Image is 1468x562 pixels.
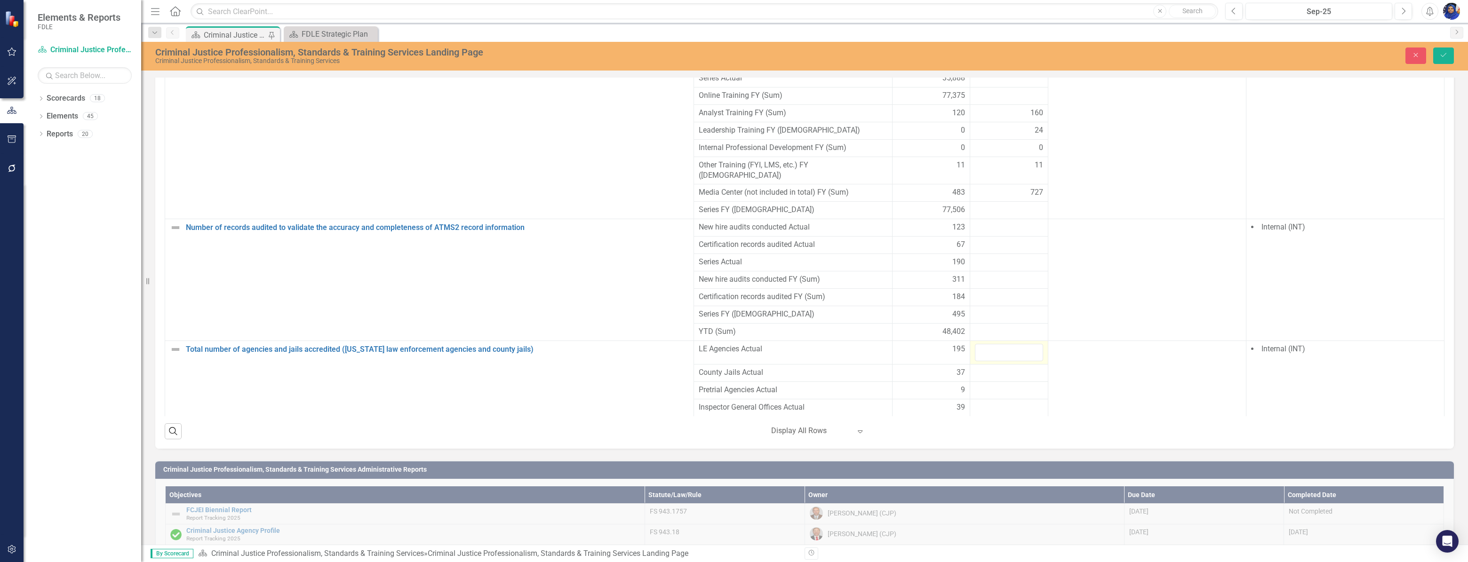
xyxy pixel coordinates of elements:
div: Criminal Justice Professionalism, Standards & Training Services [155,57,896,64]
div: 20 [78,130,93,138]
a: Scorecards [47,93,85,104]
span: New hire audits conducted FY (Sum) [699,274,887,285]
span: Internal Professional Development FY (Sum) [699,142,887,153]
div: Criminal Justice Professionalism, Standards & Training Services Landing Page [155,47,896,57]
span: 184 [952,292,965,302]
div: 45 [83,112,98,120]
input: Search ClearPoint... [191,3,1218,20]
span: LE Agencies Actual [699,344,887,355]
span: 195 [952,344,965,355]
a: FDLE Strategic Plan [286,28,375,40]
input: Search Below... [38,67,132,84]
span: Leadership Training FY ([DEMOGRAPHIC_DATA]) [699,125,887,136]
span: 727 [1030,187,1043,198]
span: 35,888 [942,73,965,84]
span: Series Actual [699,257,887,268]
span: Media Center (not included in total) FY (Sum) [699,187,887,198]
span: Series Actual [699,73,887,84]
span: 37 [957,367,965,378]
img: Not Defined [170,222,181,233]
div: Open Intercom Messenger [1436,530,1459,553]
span: 160 [1030,108,1043,119]
span: Other Training (FYI, LMS, etc.) FY ([DEMOGRAPHIC_DATA]) [699,160,887,182]
a: Elements [47,111,78,122]
span: 11 [957,160,965,171]
span: 77,375 [942,90,965,101]
a: Criminal Justice Professionalism, Standards & Training Services [38,45,132,55]
span: 0 [1039,142,1043,153]
img: Not Defined [170,344,181,355]
span: 67 [957,239,965,250]
div: FDLE Strategic Plan [302,28,375,40]
button: Search [1169,5,1216,18]
button: Sep-25 [1245,3,1392,20]
span: New hire audits conducted Actual [699,222,887,233]
span: 0 [961,125,965,136]
span: Online Training FY (Sum) [699,90,887,101]
a: Number of records audited to validate the accuracy and completeness of ATMS2 record information [186,223,689,232]
span: Series FY ([DEMOGRAPHIC_DATA]) [699,205,887,215]
div: Sep-25 [1249,6,1389,17]
span: Series FY ([DEMOGRAPHIC_DATA]) [699,309,887,320]
img: ClearPoint Strategy [5,11,21,27]
span: 495 [952,309,965,320]
a: Reports [47,129,73,140]
span: 123 [952,222,965,233]
span: Certification records audited FY (Sum) [699,292,887,302]
span: 39 [957,402,965,413]
span: Elements & Reports [38,12,120,23]
img: Somi Akter [1443,3,1460,20]
div: 18 [90,95,105,103]
span: Inspector General Offices Actual [699,402,887,413]
span: Analyst Training FY (Sum) [699,108,887,119]
span: 483 [952,187,965,198]
span: Internal (INT) [1261,222,1305,231]
span: Certification records audited Actual [699,239,887,250]
span: Internal (INT) [1261,344,1305,353]
div: Criminal Justice Professionalism, Standards & Training Services Landing Page [428,549,688,558]
span: 190 [952,257,965,268]
span: 77,506 [942,205,965,215]
span: Search [1182,7,1203,15]
span: Pretrial Agencies Actual [699,385,887,396]
span: YTD (Sum) [699,326,887,337]
span: 48,402 [942,326,965,337]
span: 120 [952,108,965,119]
div: » [198,548,798,559]
a: Criminal Justice Professionalism, Standards & Training Services [211,549,424,558]
span: 9 [961,385,965,396]
small: FDLE [38,23,120,31]
span: 11 [1035,160,1043,171]
div: Criminal Justice Professionalism, Standards & Training Services Landing Page [204,29,266,41]
a: Total number of agencies and jails accredited ([US_STATE] law enforcement agencies and county jails) [186,345,689,354]
span: County Jails Actual [699,367,887,378]
span: By Scorecard [151,549,193,558]
span: 311 [952,274,965,285]
span: 0 [961,142,965,153]
span: 24 [1035,125,1043,136]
